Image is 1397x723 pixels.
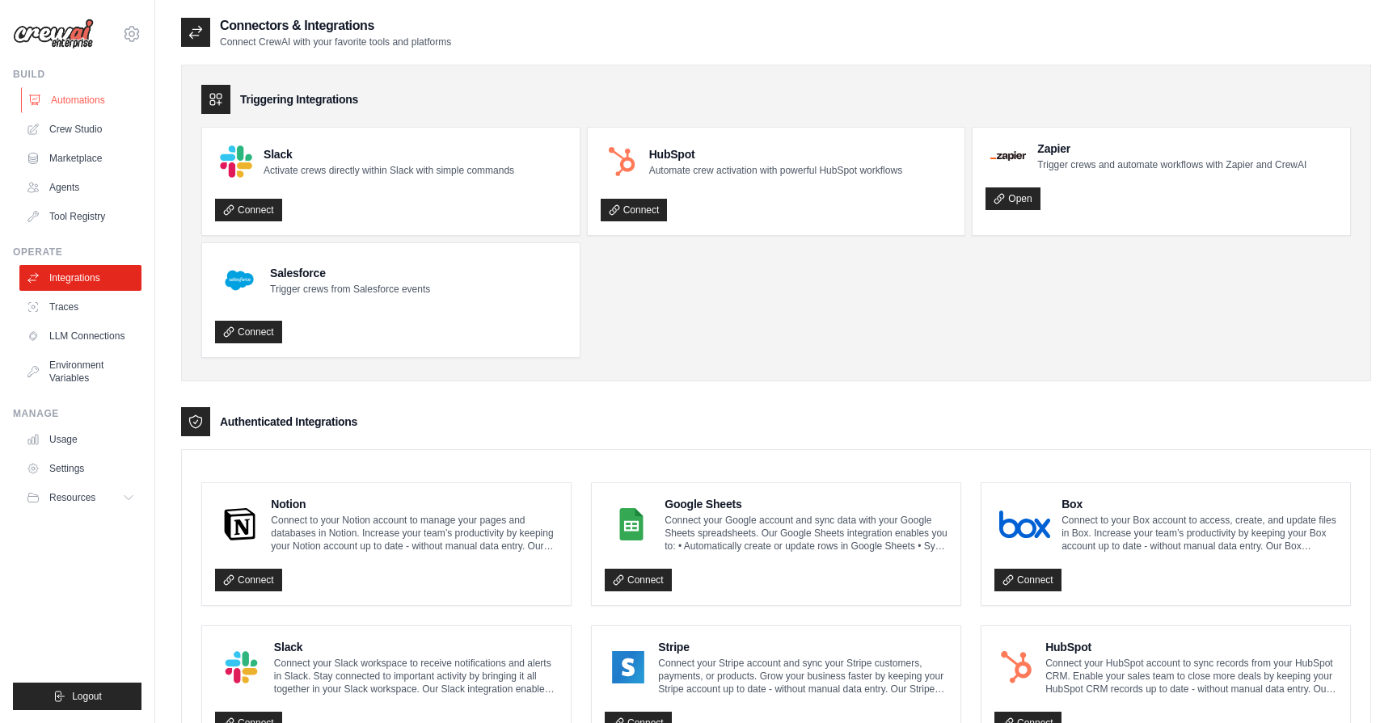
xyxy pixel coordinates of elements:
h4: Slack [264,146,514,162]
img: Logo [13,19,94,49]
a: Connect [605,569,672,591]
h4: Notion [271,496,558,512]
a: Usage [19,427,141,452]
div: Manage [13,407,141,420]
p: Connect your HubSpot account to sync records from your HubSpot CRM. Enable your sales team to clo... [1045,657,1337,696]
a: Environment Variables [19,352,141,391]
p: Connect CrewAI with your favorite tools and platforms [220,36,451,48]
img: HubSpot Logo [606,145,638,178]
h4: HubSpot [1045,639,1337,655]
a: Connect [215,569,282,591]
h2: Connectors & Integrations [220,16,451,36]
h4: Salesforce [270,265,430,281]
h4: Box [1061,496,1337,512]
p: Connect your Slack workspace to receive notifications and alerts in Slack. Stay connected to impo... [274,657,558,696]
img: HubSpot Logo [999,651,1034,683]
a: Integrations [19,265,141,291]
a: Connect [215,321,282,343]
h4: Stripe [658,639,948,655]
a: Marketplace [19,145,141,171]
a: Tool Registry [19,204,141,229]
a: Traces [19,294,141,320]
p: Connect your Stripe account and sync your Stripe customers, payments, or products. Grow your busi... [658,657,948,696]
a: Connect [601,199,668,221]
img: Zapier Logo [990,151,1026,161]
a: Connect [215,199,282,221]
h4: HubSpot [649,146,902,162]
h3: Triggering Integrations [240,91,358,107]
h4: Slack [274,639,558,655]
a: LLM Connections [19,323,141,349]
h4: Zapier [1037,141,1306,157]
a: Automations [21,87,143,113]
span: Resources [49,491,95,504]
p: Trigger crews and automate workflows with Zapier and CrewAI [1037,158,1306,171]
img: Google Sheets Logo [610,508,653,540]
img: Notion Logo [220,508,260,540]
div: Build [13,68,141,81]
p: Connect to your Box account to access, create, and update files in Box. Increase your team’s prod... [1061,514,1337,553]
p: Trigger crews from Salesforce events [270,283,430,296]
img: Salesforce Logo [220,261,259,300]
span: Logout [72,690,102,703]
img: Slack Logo [220,145,252,178]
img: Slack Logo [220,651,263,683]
h3: Authenticated Integrations [220,414,357,430]
p: Connect to your Notion account to manage your pages and databases in Notion. Increase your team’s... [271,514,558,553]
a: Crew Studio [19,116,141,142]
div: Operate [13,246,141,259]
h4: Google Sheets [665,496,948,512]
a: Settings [19,456,141,481]
a: Connect [994,569,1061,591]
a: Open [985,187,1040,210]
a: Agents [19,174,141,200]
p: Automate crew activation with powerful HubSpot workflows [649,164,902,177]
button: Logout [13,683,141,710]
img: Box Logo [999,508,1050,540]
p: Activate crews directly within Slack with simple commands [264,164,514,177]
img: Stripe Logo [610,651,647,683]
p: Connect your Google account and sync data with your Google Sheets spreadsheets. Our Google Sheets... [665,514,948,553]
button: Resources [19,485,141,511]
